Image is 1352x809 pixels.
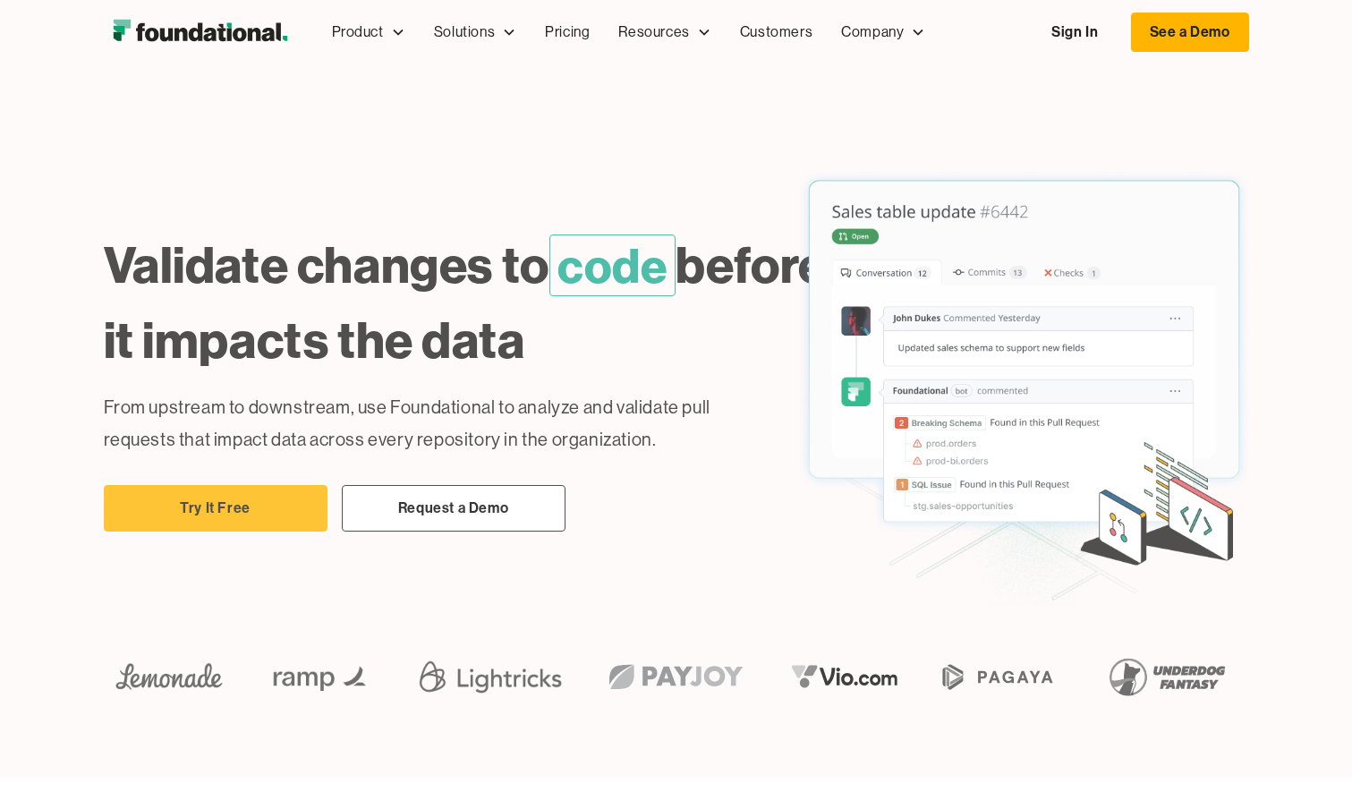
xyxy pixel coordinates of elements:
[104,14,296,50] img: Foundational Logo
[932,648,1064,705] img: Pagaya Logo
[104,648,235,705] img: Lemonade Logo
[260,648,383,705] img: Ramp Logo
[1263,723,1352,809] iframe: Chat Widget
[318,3,420,62] div: Product
[332,21,384,44] div: Product
[104,485,327,532] a: Try It Free
[618,21,689,44] div: Resources
[726,3,827,62] a: Customers
[827,3,940,62] div: Company
[1095,648,1238,705] img: Underdog Fantasy Logo
[779,648,911,705] img: vio logo
[1131,13,1249,52] a: See a Demo
[434,21,495,44] div: Solutions
[342,485,565,532] a: Request a Demo
[412,648,568,705] img: Lightricks Logo
[841,21,904,44] div: Company
[1033,13,1116,51] a: Sign In
[531,3,604,62] a: Pricing
[104,227,833,378] h1: Validate changes to before it impacts the data
[594,648,758,705] img: Payjoy logo
[420,3,531,62] div: Solutions
[604,3,725,62] div: Resources
[104,14,296,50] a: home
[104,392,770,456] p: From upstream to downstream, use Foundational to analyze and validate pull requests that impact d...
[549,234,676,296] span: code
